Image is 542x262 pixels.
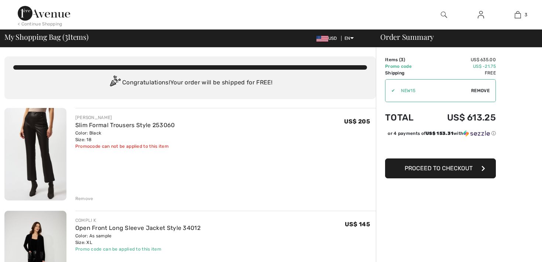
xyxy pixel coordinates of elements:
img: 1ère Avenue [18,6,70,21]
iframe: Opens a widget where you can chat to one of our agents [495,240,535,258]
span: US$ 145 [345,221,370,228]
a: Sign In [472,10,490,20]
button: Proceed to Checkout [385,158,496,178]
iframe: PayPal-paypal [385,139,496,156]
td: Total [385,105,426,130]
span: 3 [525,11,527,18]
div: [PERSON_NAME] [75,114,175,121]
span: US$ 153.31 [426,131,453,136]
div: Color: Black Size: 18 [75,130,175,143]
span: EN [344,36,354,41]
div: Color: As sample Size: XL [75,233,200,246]
td: Shipping [385,70,426,76]
td: US$ 613.25 [426,105,496,130]
span: 3 [401,57,404,62]
td: Items ( ) [385,56,426,63]
div: Remove [75,195,93,202]
div: Promocode can not be applied to this item [75,143,175,150]
td: Promo code [385,63,426,70]
span: USD [316,36,340,41]
img: My Bag [515,10,521,19]
img: Sezzle [463,130,490,137]
img: Congratulation2.svg [107,76,122,90]
a: Open Front Long Sleeve Jacket Style 34012 [75,224,200,231]
div: Congratulations! Your order will be shipped for FREE! [13,76,367,90]
span: US$ 205 [344,118,370,125]
td: Free [426,70,496,76]
img: Slim Formal Trousers Style 253060 [4,108,66,200]
span: Proceed to Checkout [405,165,473,172]
div: < Continue Shopping [18,21,62,27]
a: Slim Formal Trousers Style 253060 [75,122,175,129]
div: or 4 payments ofUS$ 153.31withSezzle Click to learn more about Sezzle [385,130,496,139]
span: My Shopping Bag ( Items) [4,33,89,41]
img: US Dollar [316,36,328,42]
div: or 4 payments of with [388,130,496,137]
input: Promo code [395,80,471,102]
a: 3 [500,10,536,19]
div: COMPLI K [75,217,200,224]
img: search the website [441,10,447,19]
td: US$ 635.00 [426,56,496,63]
td: US$ -21.75 [426,63,496,70]
div: Promo code can be applied to this item [75,246,200,252]
div: ✔ [385,87,395,94]
span: 3 [65,31,68,41]
div: Order Summary [371,33,538,41]
span: Remove [471,87,490,94]
img: My Info [478,10,484,19]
